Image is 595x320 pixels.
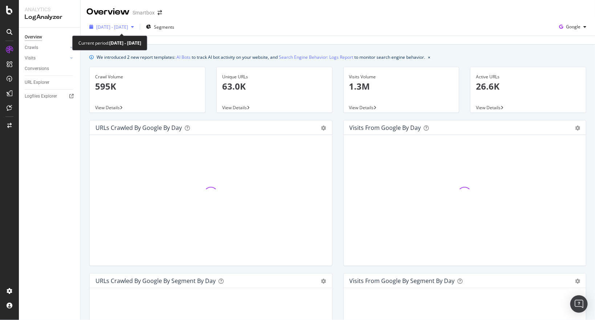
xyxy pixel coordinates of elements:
[222,80,327,93] p: 63.0K
[176,53,191,61] a: AI Bots
[349,74,454,80] div: Visits Volume
[25,54,36,62] div: Visits
[279,53,353,61] a: Search Engine Behavior: Logs Report
[97,53,425,61] div: We introduced 2 new report templates: to track AI bot activity on your website, and to monitor se...
[89,53,586,61] div: info banner
[25,65,49,73] div: Conversions
[321,126,326,131] div: gear
[350,124,421,131] div: Visits from Google by day
[25,44,68,52] a: Crawls
[222,74,327,80] div: Unique URLs
[556,21,589,33] button: Google
[476,74,580,80] div: Active URLs
[95,104,120,111] span: View Details
[133,9,155,16] div: Smartbox
[321,279,326,284] div: gear
[25,79,75,86] a: URL Explorer
[570,295,588,313] div: Open Intercom Messenger
[95,124,182,131] div: URLs Crawled by Google by day
[566,24,580,30] span: Google
[25,79,49,86] div: URL Explorer
[349,80,454,93] p: 1.3M
[25,44,38,52] div: Crawls
[222,104,247,111] span: View Details
[109,40,141,46] b: [DATE] - [DATE]
[143,21,177,33] button: Segments
[86,21,137,33] button: [DATE] - [DATE]
[575,279,580,284] div: gear
[25,93,57,100] div: Logfiles Explorer
[476,80,580,93] p: 26.6K
[25,65,75,73] a: Conversions
[350,277,455,284] div: Visits from Google By Segment By Day
[96,24,128,30] span: [DATE] - [DATE]
[25,33,75,41] a: Overview
[476,104,501,111] span: View Details
[25,93,75,100] a: Logfiles Explorer
[349,104,374,111] span: View Details
[154,24,174,30] span: Segments
[25,6,74,13] div: Analytics
[78,39,141,47] div: Current period:
[25,33,42,41] div: Overview
[426,52,432,62] button: close banner
[25,54,68,62] a: Visits
[95,277,216,284] div: URLs Crawled by Google By Segment By Day
[575,126,580,131] div: gear
[95,80,200,93] p: 595K
[95,74,200,80] div: Crawl Volume
[158,10,162,15] div: arrow-right-arrow-left
[25,13,74,21] div: LogAnalyzer
[86,6,130,18] div: Overview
